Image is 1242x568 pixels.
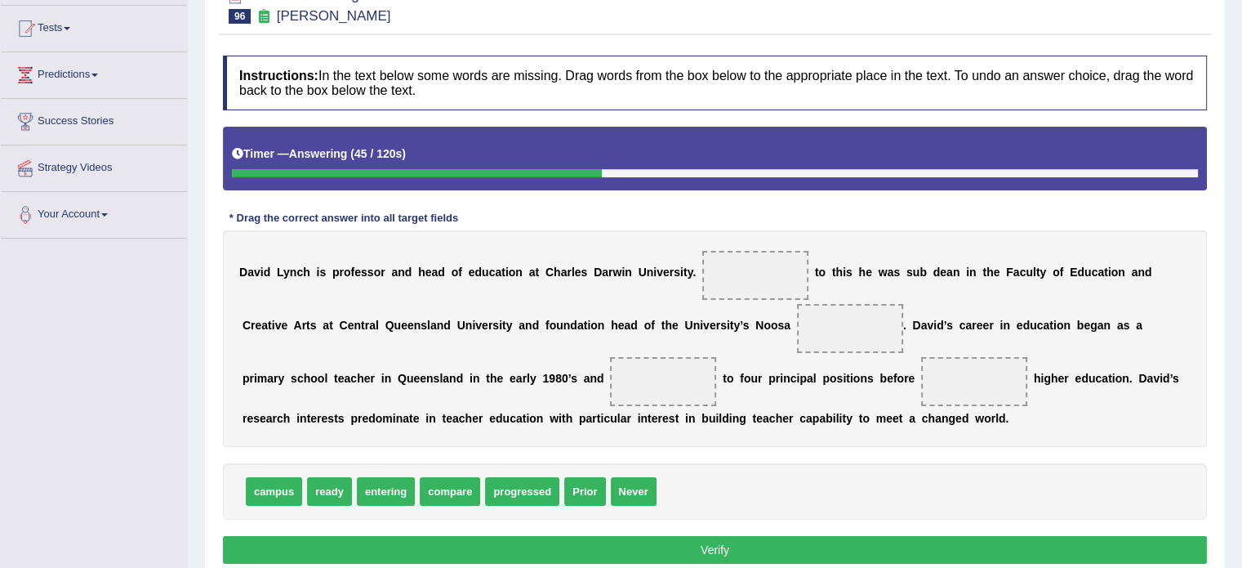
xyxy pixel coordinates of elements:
[858,266,866,279] b: h
[401,319,407,332] b: e
[740,319,742,332] b: ’
[247,266,254,279] b: a
[969,266,977,279] b: n
[439,372,443,385] b: l
[532,319,540,332] b: d
[515,266,523,279] b: n
[570,319,577,332] b: d
[489,266,496,279] b: c
[644,319,652,332] b: o
[584,319,588,332] b: t
[264,266,271,279] b: d
[763,319,771,332] b: o
[972,319,976,332] b: r
[661,319,666,332] b: t
[966,266,969,279] b: i
[555,372,562,385] b: 8
[1104,266,1108,279] b: t
[879,266,888,279] b: w
[232,148,406,160] h5: Timer —
[921,357,1027,406] span: Drop target
[348,319,354,332] b: e
[545,319,550,332] b: f
[1084,266,1092,279] b: u
[556,319,563,332] b: u
[561,266,568,279] b: a
[452,266,459,279] b: o
[243,372,250,385] b: p
[1111,266,1119,279] b: o
[317,266,320,279] b: i
[470,372,473,385] b: i
[267,372,274,385] b: a
[590,319,598,332] b: o
[1,99,187,140] a: Success Stories
[407,319,414,332] b: e
[1097,266,1104,279] b: a
[474,266,482,279] b: d
[303,266,310,279] b: h
[291,372,297,385] b: s
[1108,266,1111,279] b: i
[1124,319,1130,332] b: s
[567,266,571,279] b: r
[545,266,554,279] b: C
[361,319,365,332] b: t
[1137,266,1145,279] b: n
[376,319,379,332] b: l
[529,266,536,279] b: a
[1090,319,1097,332] b: g
[482,266,489,279] b: u
[1077,319,1084,332] b: b
[492,319,499,332] b: s
[426,372,434,385] b: n
[302,319,306,332] b: r
[385,319,394,332] b: Q
[293,319,301,332] b: A
[651,319,655,332] b: f
[402,147,406,160] b: )
[549,372,555,385] b: 9
[1030,319,1037,332] b: u
[254,266,260,279] b: v
[744,372,751,385] b: o
[257,372,267,385] b: m
[818,266,826,279] b: o
[727,372,734,385] b: o
[647,266,654,279] b: n
[1,52,187,93] a: Predictions
[340,319,348,332] b: C
[223,211,465,226] div: * Drag the correct answer into all target fields
[610,357,716,406] span: Drop target
[982,266,986,279] b: t
[283,266,290,279] b: y
[449,372,456,385] b: n
[438,266,445,279] b: d
[1043,319,1049,332] b: a
[1091,266,1097,279] b: c
[665,319,672,332] b: h
[278,372,285,385] b: y
[1118,266,1125,279] b: n
[260,266,264,279] b: i
[602,266,608,279] b: a
[562,372,568,385] b: 0
[304,372,311,385] b: h
[398,372,407,385] b: Q
[437,319,444,332] b: n
[710,319,716,332] b: e
[912,319,920,332] b: D
[420,372,426,385] b: e
[999,319,1003,332] b: i
[1132,266,1138,279] b: a
[350,147,354,160] b: (
[944,319,946,332] b: ’
[584,372,590,385] b: a
[297,372,304,385] b: c
[249,372,253,385] b: r
[361,266,367,279] b: s
[670,266,674,279] b: r
[587,319,590,332] b: i
[893,266,900,279] b: s
[1039,266,1046,279] b: y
